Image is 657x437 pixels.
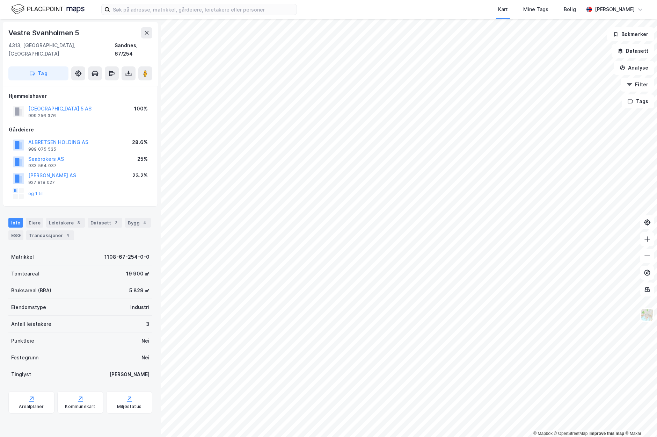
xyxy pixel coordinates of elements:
[112,219,119,226] div: 2
[28,113,56,119] div: 999 256 376
[641,308,654,321] img: Z
[8,27,81,38] div: Vestre Svanholmen 5
[88,218,122,228] div: Datasett
[8,66,68,80] button: Tag
[28,146,56,152] div: 989 075 535
[109,370,149,379] div: [PERSON_NAME]
[11,3,85,15] img: logo.f888ab2527a4732fd821a326f86c7f29.svg
[46,218,85,228] div: Leietakere
[132,171,148,180] div: 23.2%
[26,230,74,240] div: Transaksjoner
[132,138,148,146] div: 28.6%
[126,270,149,278] div: 19 900 ㎡
[622,403,657,437] div: Kontrollprogram for chat
[590,431,624,436] a: Improve this map
[614,61,654,75] button: Analyse
[26,218,43,228] div: Eiere
[11,253,34,261] div: Matrikkel
[554,431,588,436] a: OpenStreetMap
[146,320,149,328] div: 3
[125,218,151,228] div: Bygg
[622,403,657,437] iframe: Chat Widget
[11,303,46,311] div: Eiendomstype
[141,353,149,362] div: Nei
[134,105,148,113] div: 100%
[498,5,508,14] div: Kart
[9,126,152,134] div: Gårdeiere
[141,337,149,345] div: Nei
[622,94,654,108] button: Tags
[75,219,82,226] div: 3
[11,320,51,328] div: Antall leietakere
[65,404,95,409] div: Kommunekart
[533,431,553,436] a: Mapbox
[8,41,115,58] div: 4313, [GEOGRAPHIC_DATA], [GEOGRAPHIC_DATA]
[19,404,44,409] div: Arealplaner
[9,92,152,100] div: Hjemmelshaver
[8,230,23,240] div: ESG
[64,232,71,239] div: 4
[621,78,654,92] button: Filter
[11,286,51,295] div: Bruksareal (BRA)
[115,41,152,58] div: Sandnes, 67/254
[523,5,548,14] div: Mine Tags
[130,303,149,311] div: Industri
[11,353,38,362] div: Festegrunn
[110,4,297,15] input: Søk på adresse, matrikkel, gårdeiere, leietakere eller personer
[607,27,654,41] button: Bokmerker
[11,270,39,278] div: Tomteareal
[141,219,148,226] div: 4
[28,163,57,169] div: 933 564 037
[137,155,148,163] div: 25%
[104,253,149,261] div: 1108-67-254-0-0
[129,286,149,295] div: 5 829 ㎡
[11,370,31,379] div: Tinglyst
[8,218,23,228] div: Info
[28,180,55,185] div: 927 818 027
[117,404,141,409] div: Miljøstatus
[595,5,635,14] div: [PERSON_NAME]
[564,5,576,14] div: Bolig
[11,337,34,345] div: Punktleie
[612,44,654,58] button: Datasett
